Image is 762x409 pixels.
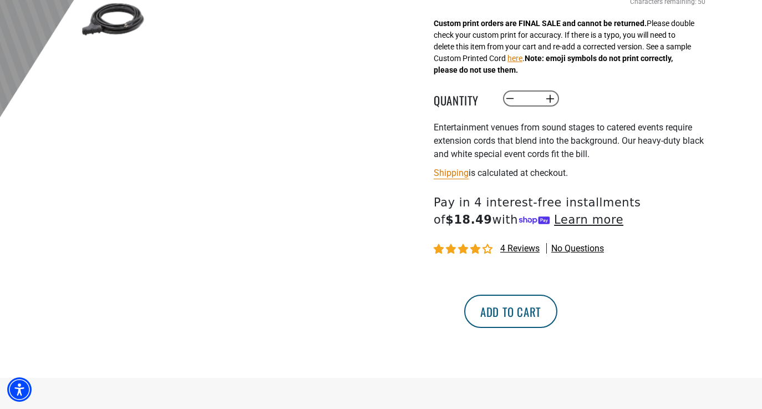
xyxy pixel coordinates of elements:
div: is calculated at checkout. [434,165,705,180]
button: here [507,53,522,64]
a: Shipping [434,168,469,178]
span: 4 reviews [500,243,540,254]
span: No questions [551,243,604,255]
strong: Note: emoji symbols do not print correctly, please do not use them. [434,54,673,74]
p: Entertainment venues from sound stages to catered events require extension cords that blend into ... [434,121,705,161]
div: Accessibility Menu [7,377,32,402]
span: 3.75 stars [434,244,495,255]
button: Add to cart [464,295,557,328]
label: Quantity [434,92,489,106]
